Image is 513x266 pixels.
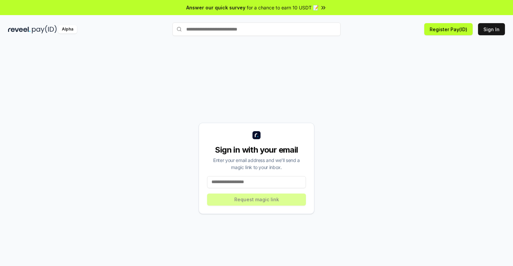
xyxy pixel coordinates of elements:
div: Alpha [58,25,77,34]
span: Answer our quick survey [186,4,245,11]
button: Register Pay(ID) [424,23,473,35]
img: logo_small [252,131,261,139]
div: Sign in with your email [207,145,306,155]
img: reveel_dark [8,25,31,34]
span: for a chance to earn 10 USDT 📝 [247,4,319,11]
img: pay_id [32,25,57,34]
div: Enter your email address and we’ll send a magic link to your inbox. [207,157,306,171]
button: Sign In [478,23,505,35]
